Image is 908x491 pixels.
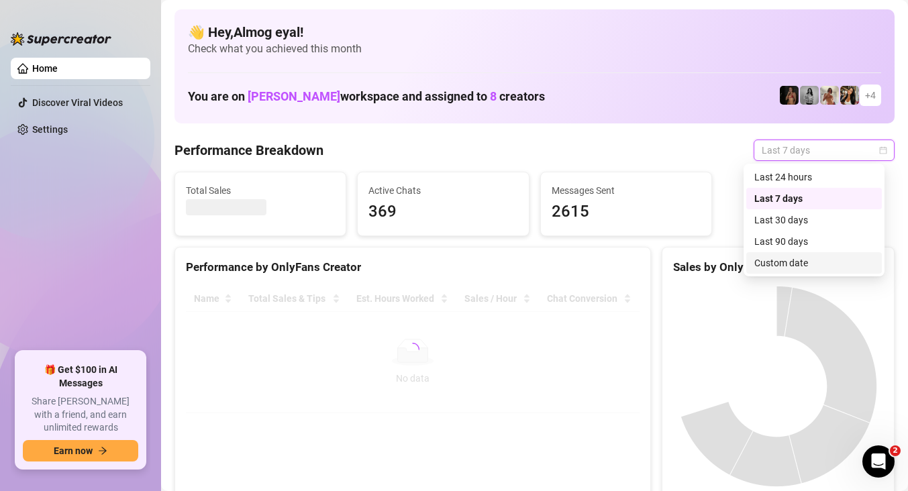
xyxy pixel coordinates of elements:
div: Last 90 days [754,234,874,249]
img: AD [840,86,859,105]
a: Home [32,63,58,74]
span: loading [406,343,419,356]
div: Last 30 days [754,213,874,227]
span: Messages Sent [552,183,701,198]
span: 2615 [552,199,701,225]
img: D [780,86,799,105]
span: [PERSON_NAME] [248,89,340,103]
img: A [800,86,819,105]
span: calendar [879,146,887,154]
span: arrow-right [98,446,107,455]
img: Green [820,86,839,105]
div: Last 24 hours [754,170,874,184]
span: Active Chats [368,183,517,198]
span: 2 [890,445,901,456]
a: Discover Viral Videos [32,97,123,108]
span: Share [PERSON_NAME] with a friend, and earn unlimited rewards [23,395,138,435]
span: 369 [368,199,517,225]
div: Custom date [754,256,874,270]
div: Last 7 days [754,191,874,206]
iframe: Intercom live chat [862,445,895,478]
div: Last 30 days [746,209,882,231]
span: Earn now [54,445,93,456]
div: Performance by OnlyFans Creator [186,258,640,276]
span: + 4 [865,88,876,103]
span: 8 [490,89,497,103]
span: Check what you achieved this month [188,42,881,56]
span: 🎁 Get $100 in AI Messages [23,364,138,390]
button: Earn nowarrow-right [23,440,138,461]
a: Settings [32,124,68,135]
div: Sales by OnlyFans Creator [673,258,883,276]
div: Last 90 days [746,231,882,252]
div: Last 7 days [746,188,882,209]
span: Last 7 days [762,140,887,160]
h4: Performance Breakdown [174,141,323,160]
h4: 👋 Hey, Almog eyal ! [188,23,881,42]
img: logo-BBDzfeDw.svg [11,32,111,46]
div: Last 24 hours [746,166,882,188]
div: Custom date [746,252,882,274]
span: Total Sales [186,183,335,198]
h1: You are on workspace and assigned to creators [188,89,545,104]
